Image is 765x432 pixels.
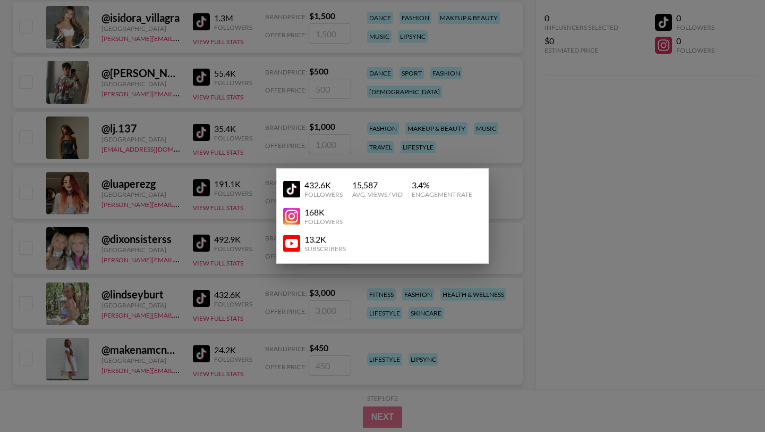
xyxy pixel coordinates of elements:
div: 13.2K [304,234,346,245]
div: 15,587 [352,180,403,190]
div: Avg. Views / Vid [352,190,403,198]
div: 432.6K [304,180,343,190]
div: 3.4 % [412,180,472,190]
div: 168K [304,207,343,218]
img: YouTube [283,207,300,225]
img: YouTube [283,235,300,252]
img: YouTube [283,180,300,197]
div: Engagement Rate [412,190,472,198]
div: Subscribers [304,245,346,253]
div: Followers [304,218,343,226]
div: Followers [304,190,343,198]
